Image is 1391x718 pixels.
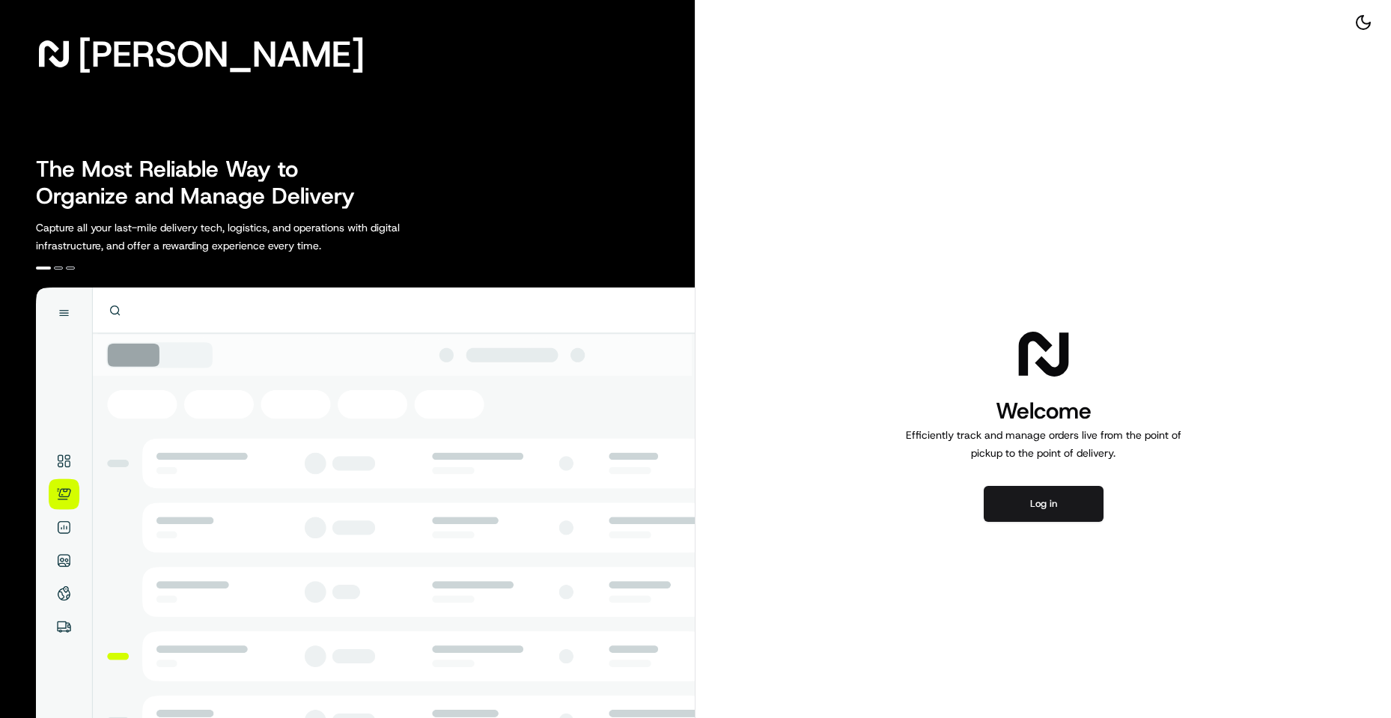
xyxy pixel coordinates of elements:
[36,219,467,255] p: Capture all your last-mile delivery tech, logistics, and operations with digital infrastructure, ...
[36,156,371,210] h2: The Most Reliable Way to Organize and Manage Delivery
[984,486,1104,522] button: Log in
[900,396,1187,426] h1: Welcome
[900,426,1187,462] p: Efficiently track and manage orders live from the point of pickup to the point of delivery.
[78,39,365,69] span: [PERSON_NAME]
